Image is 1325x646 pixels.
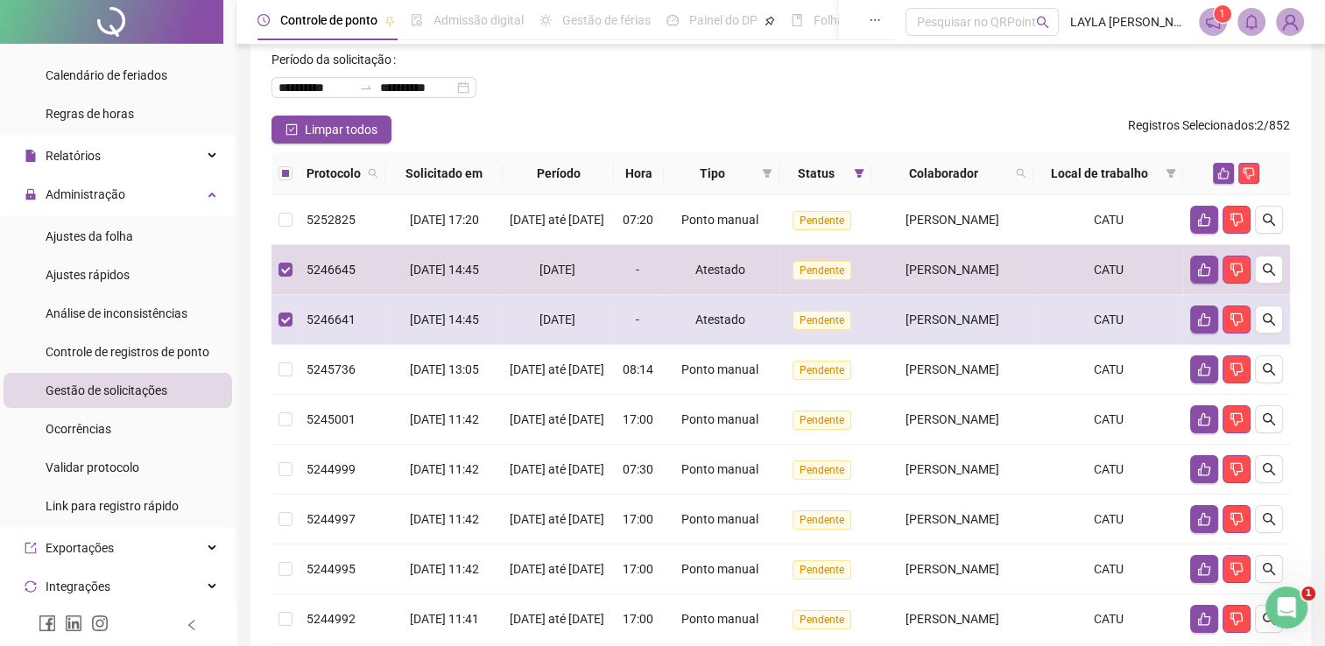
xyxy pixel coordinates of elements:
[636,312,639,327] span: -
[46,499,179,513] span: Link para registro rápido
[46,229,133,243] span: Ajustes da folha
[186,619,198,631] span: left
[1033,544,1183,594] td: CATU
[1033,195,1183,245] td: CATU
[681,362,758,376] span: Ponto manual
[1162,160,1180,186] span: filter
[906,312,999,327] span: [PERSON_NAME]
[793,311,851,330] span: Pendente
[307,562,356,576] span: 5244995
[510,412,604,426] span: [DATE] até [DATE]
[307,213,356,227] span: 5252825
[681,213,758,227] span: Ponto manual
[1244,14,1259,30] span: bell
[1262,412,1276,426] span: search
[503,152,614,195] th: Período
[1214,5,1231,23] sup: 1
[409,512,478,526] span: [DATE] 11:42
[906,213,999,227] span: [PERSON_NAME]
[793,411,851,430] span: Pendente
[793,211,851,230] span: Pendente
[906,263,999,277] span: [PERSON_NAME]
[814,13,926,27] span: Folha de pagamento
[762,168,772,179] span: filter
[681,562,758,576] span: Ponto manual
[305,120,377,139] span: Limpar todos
[1197,312,1211,327] span: like
[791,14,803,26] span: book
[46,306,187,320] span: Análise de inconsistências
[1262,263,1276,277] span: search
[1012,160,1030,186] span: search
[1262,612,1276,626] span: search
[681,462,758,476] span: Ponto manual
[1033,445,1183,495] td: CATU
[786,164,847,183] span: Status
[1033,245,1183,295] td: CATU
[271,46,403,74] label: Período da solicitação
[1262,312,1276,327] span: search
[368,168,378,179] span: search
[1265,586,1307,628] iframe: Intercom live chat
[1230,462,1244,476] span: dislike
[510,462,604,476] span: [DATE] até [DATE]
[307,462,356,476] span: 5244999
[562,13,651,27] span: Gestão de férias
[409,612,478,626] span: [DATE] 11:41
[1230,362,1244,376] span: dislike
[1219,8,1225,20] span: 1
[539,263,575,277] span: [DATE]
[793,361,851,380] span: Pendente
[510,213,604,227] span: [DATE] até [DATE]
[1197,412,1211,426] span: like
[409,213,478,227] span: [DATE] 17:20
[539,14,552,26] span: sun
[1166,168,1176,179] span: filter
[906,362,999,376] span: [PERSON_NAME]
[39,614,56,632] span: facebook
[1262,462,1276,476] span: search
[46,149,101,163] span: Relatórios
[623,362,653,376] span: 08:14
[409,412,478,426] span: [DATE] 11:42
[758,160,776,186] span: filter
[1230,312,1244,327] span: dislike
[46,187,125,201] span: Administração
[1033,295,1183,345] td: CATU
[25,542,37,554] span: export
[869,14,881,26] span: ellipsis
[1205,14,1221,30] span: notification
[793,560,851,579] span: Pendente
[1243,167,1255,179] span: dislike
[1016,168,1026,179] span: search
[65,614,82,632] span: linkedin
[878,164,1009,183] span: Colaborador
[307,512,356,526] span: 5244997
[793,460,851,480] span: Pendente
[25,580,37,593] span: sync
[623,562,653,576] span: 17:00
[1230,412,1244,426] span: dislike
[46,107,134,121] span: Regras de horas
[1197,462,1211,476] span: like
[46,460,139,474] span: Validar protocolo
[623,612,653,626] span: 17:00
[1197,213,1211,227] span: like
[1197,362,1211,376] span: like
[46,383,167,397] span: Gestão de solicitações
[906,512,999,526] span: [PERSON_NAME]
[307,362,356,376] span: 5245736
[25,188,37,200] span: lock
[1069,12,1188,32] span: LAYLA [PERSON_NAME] - PERBRAS
[671,164,755,183] span: Tipo
[689,13,758,27] span: Painel do DP
[409,263,478,277] span: [DATE] 14:45
[46,579,110,593] span: Integrações
[906,562,999,576] span: [PERSON_NAME]
[280,13,377,27] span: Controle de ponto
[793,610,851,629] span: Pendente
[1197,612,1211,626] span: like
[695,263,745,277] span: Atestado
[46,422,111,436] span: Ocorrências
[765,16,775,26] span: pushpin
